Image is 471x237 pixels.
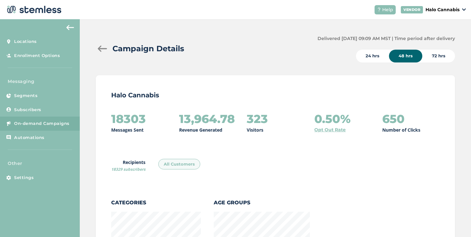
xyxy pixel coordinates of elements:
[377,8,381,12] img: icon-help-white-03924b79.svg
[426,6,459,13] p: Halo Cannabis
[401,6,423,13] div: VENDOR
[66,25,74,30] img: icon-arrow-back-accent-c549486e.svg
[462,8,466,11] img: icon_down-arrow-small-66adaf34.svg
[382,112,405,125] h2: 650
[14,135,45,141] span: Automations
[14,53,60,59] span: Enrollment Options
[214,199,310,207] label: Age Groups
[179,127,222,133] p: Revenue Generated
[247,127,263,133] p: Visitors
[318,35,455,42] label: Delivered [DATE] 09:09 AM MST | Time period after delivery
[14,120,70,127] span: On-demand Campaigns
[14,107,41,113] span: Subscribers
[5,3,62,16] img: logo-dark-0685b13c.svg
[14,38,37,45] span: Locations
[439,206,471,237] iframe: Chat Widget
[314,127,346,133] a: Opt Out Rate
[314,112,351,125] h2: 0.50%
[382,127,420,133] p: Number of Clicks
[111,127,144,133] p: Messages Sent
[111,91,440,100] p: Halo Cannabis
[356,50,389,62] div: 24 hrs
[111,199,201,207] label: Categories
[422,50,455,62] div: 72 hrs
[111,159,145,172] label: Recipients
[179,112,235,125] h2: 13,964.78
[389,50,422,62] div: 48 hrs
[111,112,146,125] h2: 18303
[14,175,34,181] span: Settings
[112,43,184,54] h2: Campaign Details
[382,6,393,13] span: Help
[111,167,145,172] span: 18329 subscribers
[14,93,37,99] span: Segments
[158,159,200,170] div: All Customers
[247,112,268,125] h2: 323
